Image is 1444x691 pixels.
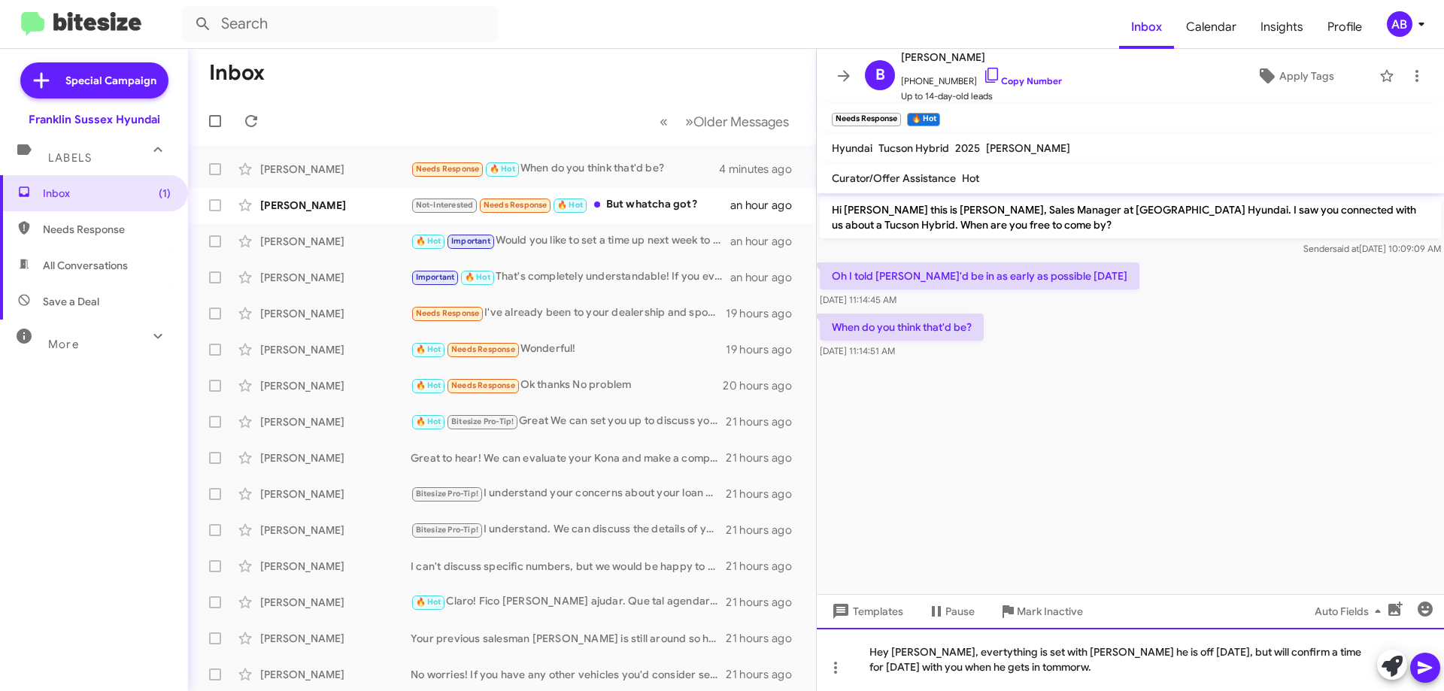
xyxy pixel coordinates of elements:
span: Not-Interested [416,200,474,210]
p: Hi [PERSON_NAME] this is [PERSON_NAME], Sales Manager at [GEOGRAPHIC_DATA] Hyundai. I saw you con... [820,196,1441,238]
span: Inbox [43,186,171,201]
div: Claro! Fico [PERSON_NAME] ajudar. Que tal agendar um horário para conversar mais sobre a venda do... [411,593,726,611]
div: 21 hours ago [726,559,804,574]
div: Would you like to set a time up next week to come check it out. After the 13th since thats when i... [411,232,730,250]
div: [PERSON_NAME] [260,631,411,646]
button: AB [1374,11,1427,37]
div: But whatcha got? [411,196,730,214]
div: [PERSON_NAME] [260,559,411,574]
span: Needs Response [484,200,548,210]
span: 🔥 Hot [416,597,441,607]
a: Inbox [1119,5,1174,49]
div: I can't discuss specific numbers, but we would be happy to evaluate your vehicle. Would you like ... [411,559,726,574]
span: Important [416,272,455,282]
div: I understand your concerns about your loan balance. We can evaluate your Durango and see how much... [411,485,726,502]
span: More [48,338,79,351]
span: Important [451,236,490,246]
div: [PERSON_NAME] [260,450,411,465]
span: 🔥 Hot [557,200,583,210]
span: Up to 14-day-old leads [901,89,1062,104]
p: Oh I told [PERSON_NAME]'d be in as early as possible [DATE] [820,262,1139,289]
input: Search [182,6,498,42]
div: 21 hours ago [726,667,804,682]
span: Bitesize Pro-Tip! [416,489,478,499]
button: Auto Fields [1303,598,1399,625]
a: Insights [1248,5,1315,49]
span: All Conversations [43,258,128,273]
div: Wonderful! [411,341,726,358]
span: Templates [829,598,903,625]
span: Mark Inactive [1017,598,1083,625]
small: Needs Response [832,113,901,126]
div: 21 hours ago [726,523,804,538]
span: Apply Tags [1279,62,1334,89]
div: Hey [PERSON_NAME], evertything is set with [PERSON_NAME] he is off [DATE], but will confirm a tim... [817,628,1444,691]
span: 🔥 Hot [416,236,441,246]
div: 21 hours ago [726,595,804,610]
div: I've already been to your dealership and spoke to [PERSON_NAME] [411,305,726,322]
span: Curator/Offer Assistance [832,171,956,185]
div: 21 hours ago [726,631,804,646]
a: Calendar [1174,5,1248,49]
span: Hot [962,171,979,185]
div: 21 hours ago [726,450,804,465]
span: Hyundai [832,141,872,155]
span: Tucson Hybrid [878,141,949,155]
span: B [875,63,885,87]
span: Needs Response [416,164,480,174]
span: Needs Response [43,222,171,237]
button: Templates [817,598,915,625]
div: [PERSON_NAME] [260,198,411,213]
span: 🔥 Hot [416,417,441,426]
span: Save a Deal [43,294,99,309]
a: Special Campaign [20,62,168,98]
div: [PERSON_NAME] [260,270,411,285]
div: [PERSON_NAME] [260,486,411,502]
span: Pause [945,598,975,625]
div: 19 hours ago [726,306,804,321]
span: [DATE] 11:14:51 AM [820,345,895,356]
div: Ok thanks No problem [411,377,723,394]
span: Labels [48,151,92,165]
span: [PERSON_NAME] [901,48,1062,66]
div: Great to hear! We can evaluate your Kona and make a competitive offer. Let’s schedule a time for ... [411,450,726,465]
div: No worries! If you have any other vehicles you'd consider selling, we'd love to take a look. Woul... [411,667,726,682]
small: 🔥 Hot [907,113,939,126]
span: [PHONE_NUMBER] [901,66,1062,89]
div: AB [1387,11,1412,37]
span: Sender [DATE] 10:09:09 AM [1303,243,1441,254]
div: 20 hours ago [723,378,804,393]
span: » [685,112,693,131]
span: « [660,112,668,131]
div: 21 hours ago [726,414,804,429]
button: Apply Tags [1218,62,1372,89]
span: 🔥 Hot [465,272,490,282]
div: I understand. We can discuss the details of your Tucson when you visit the dealership. Let’s sche... [411,521,726,538]
h1: Inbox [209,61,265,85]
div: an hour ago [730,270,804,285]
div: Your previous salesman [PERSON_NAME] is still around so he will gladly help! [411,631,726,646]
button: Previous [651,106,677,137]
div: [PERSON_NAME] [260,234,411,249]
a: Copy Number [983,75,1062,86]
span: [PERSON_NAME] [986,141,1070,155]
span: Needs Response [451,380,515,390]
div: 19 hours ago [726,342,804,357]
nav: Page navigation example [651,106,798,137]
span: 🔥 Hot [490,164,515,174]
span: Profile [1315,5,1374,49]
span: 2025 [955,141,980,155]
span: Bitesize Pro-Tip! [416,525,478,535]
span: Special Campaign [65,73,156,88]
span: Auto Fields [1315,598,1387,625]
button: Mark Inactive [987,598,1095,625]
div: [PERSON_NAME] [260,306,411,321]
div: [PERSON_NAME] [260,378,411,393]
div: 4 minutes ago [719,162,804,177]
button: Pause [915,598,987,625]
span: said at [1333,243,1359,254]
div: Great We can set you up to discuss your options when you come in for service. Just reach out and ... [411,413,726,430]
div: That's completely understandable! If you ever reconsider or want to chat in the future, feel free... [411,268,730,286]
